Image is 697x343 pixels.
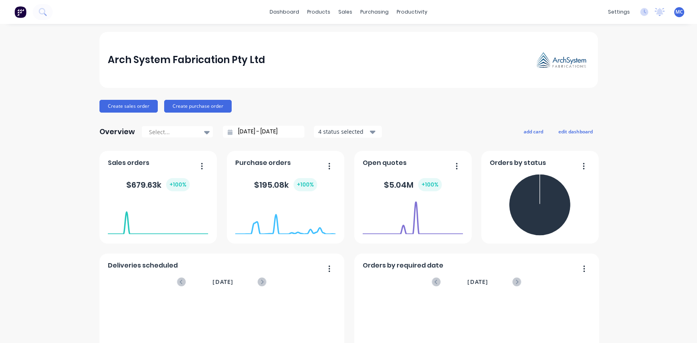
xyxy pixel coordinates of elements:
[235,158,291,168] span: Purchase orders
[604,6,634,18] div: settings
[363,158,407,168] span: Open quotes
[553,126,598,137] button: edit dashboard
[334,6,356,18] div: sales
[14,6,26,18] img: Factory
[303,6,334,18] div: products
[99,124,135,140] div: Overview
[99,100,158,113] button: Create sales order
[363,261,443,270] span: Orders by required date
[356,6,393,18] div: purchasing
[314,126,382,138] button: 4 status selected
[108,158,149,168] span: Sales orders
[393,6,431,18] div: productivity
[467,278,488,286] span: [DATE]
[212,278,233,286] span: [DATE]
[318,127,369,136] div: 4 status selected
[164,100,232,113] button: Create purchase order
[675,8,683,16] span: MC
[294,178,317,191] div: + 100 %
[490,158,546,168] span: Orders by status
[166,178,190,191] div: + 100 %
[533,50,589,71] img: Arch System Fabrication Pty Ltd
[518,126,548,137] button: add card
[384,178,442,191] div: $ 5.04M
[418,178,442,191] div: + 100 %
[126,178,190,191] div: $ 679.63k
[254,178,317,191] div: $ 195.08k
[108,52,265,68] div: Arch System Fabrication Pty Ltd
[266,6,303,18] a: dashboard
